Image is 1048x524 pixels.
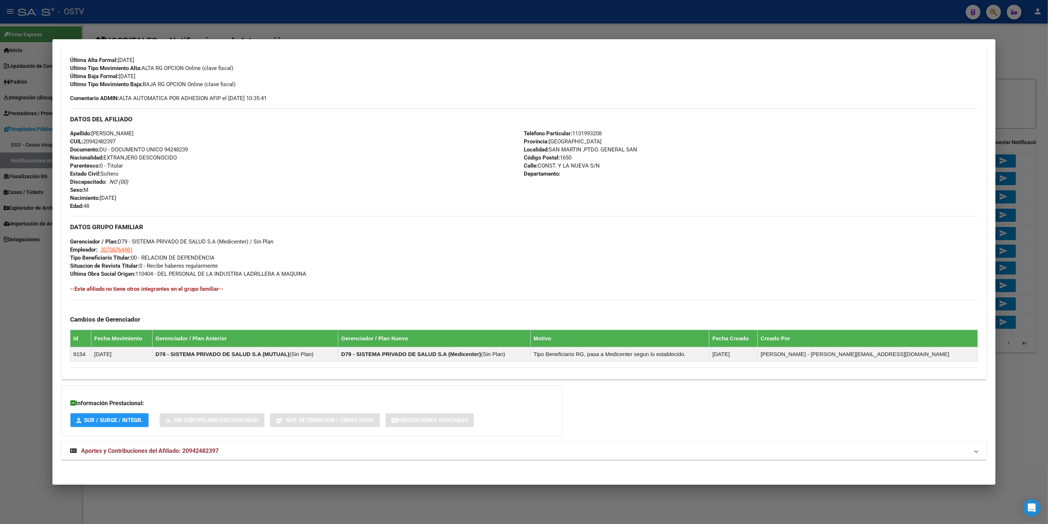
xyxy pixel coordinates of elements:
strong: Última Baja Formal: [70,73,119,80]
span: ALTA RG OPCION Online (clave fiscal) [70,65,233,72]
span: 30708764481 [101,246,133,253]
span: 1131993208 [524,130,602,137]
span: SUR / SURGE / INTEGR. [84,417,143,424]
h4: --Este afiliado no tiene otros integrantes en el grupo familiar-- [70,285,978,293]
div: Open Intercom Messenger [1023,499,1041,517]
strong: Documento: [70,146,99,153]
td: ( ) [338,347,530,362]
i: NO (00) [109,179,128,185]
strong: Provincia: [524,138,549,145]
th: Gerenciador / Plan Anterior [152,330,338,347]
span: 20942482397 [70,138,116,145]
h3: DATOS DEL AFILIADO [70,115,978,123]
td: [PERSON_NAME] - [PERSON_NAME][EMAIL_ADDRESS][DOMAIN_NAME] [757,347,978,362]
strong: CUIL: [70,138,83,145]
strong: Última Alta Formal: [70,57,118,63]
strong: Empleador: [70,246,98,253]
th: Fecha Movimiento [91,330,152,347]
td: 9154 [70,347,91,362]
strong: Sexo: [70,187,84,193]
span: Not. Internacion / Censo Hosp. [286,417,374,424]
strong: Teléfono Particular: [524,130,572,137]
strong: D79 - SISTEMA PRIVADO DE SALUD S.A (Medicenter) [341,351,481,357]
span: DU - DOCUMENTO UNICO 94248239 [70,146,188,153]
th: Motivo [530,330,709,347]
td: [DATE] [91,347,152,362]
span: Sin Plan [483,351,503,357]
span: SAN MARTIN ,PTDO. GENERAL SAN [524,146,637,153]
span: [GEOGRAPHIC_DATA] [524,138,602,145]
strong: Discapacitado: [70,179,106,185]
span: EXTRANJERO DESCONOCIDO [70,154,177,161]
span: D79 - SISTEMA PRIVADO DE SALUD S.A (Medicenter) / Sin Plan [70,238,273,245]
span: 00 - RELACION DE DEPENDENCIA [70,254,215,261]
mat-expansion-panel-header: Aportes y Contribuciones del Afiliado: 20942482397 [61,442,987,460]
button: SUR / SURGE / INTEGR. [70,413,149,427]
span: 48 [70,203,89,209]
span: Aportes y Contribuciones del Afiliado: 20942482397 [81,447,219,454]
strong: Comentario ADMIN: [70,95,119,102]
strong: Edad: [70,203,83,209]
span: Sin Plan [291,351,312,357]
span: Prestaciones Auditadas [398,417,468,424]
strong: Localidad: [524,146,549,153]
h3: Cambios de Gerenciador [70,315,978,323]
strong: Tipo Beneficiario Titular: [70,254,131,261]
td: Tipo Beneficiario RG, pasa a Medicenter segun lo establecido. [530,347,709,362]
th: Fecha Creado [709,330,757,347]
h3: DATOS GRUPO FAMILIAR [70,223,978,231]
strong: Código Postal: [524,154,560,161]
span: M [70,187,88,193]
span: BAJA RG OPCION Online (clave fiscal) [70,81,235,88]
h3: Información Prestacional: [70,399,553,408]
strong: Ultimo Tipo Movimiento Baja: [70,81,143,88]
button: Sin Certificado Discapacidad [160,413,264,427]
strong: D78 - SISTEMA PRIVADO DE SALUD S.A (MUTUAL) [156,351,289,357]
th: Creado Por [757,330,978,347]
strong: Gerenciador / Plan: [70,238,118,245]
span: Sin Certificado Discapacidad [174,417,259,424]
strong: Parentesco: [70,162,100,169]
th: Gerenciador / Plan Nuevo [338,330,530,347]
button: Not. Internacion / Censo Hosp. [270,413,380,427]
span: [PERSON_NAME] [70,130,134,137]
span: 1650 [524,154,572,161]
span: [DATE] [70,57,134,63]
strong: Apellido: [70,130,91,137]
td: ( ) [152,347,338,362]
strong: Calle: [524,162,538,169]
th: Id [70,330,91,347]
button: Prestaciones Auditadas [386,413,474,427]
td: [DATE] [709,347,757,362]
strong: Nacimiento: [70,195,100,201]
span: Soltero [70,171,118,177]
span: ALTA AUTOMATICA POR ADHESION AFIP el [DATE] 10:35:41 [70,94,267,102]
span: [DATE] [70,73,135,80]
span: CONST. Y LA NUEVA S/N [524,162,600,169]
strong: Estado Civil: [70,171,101,177]
span: 110404 - DEL PERSONAL DE LA INDUSTRIA LADRILLERA A MAQUINA [70,271,306,277]
strong: Nacionalidad: [70,154,103,161]
strong: Departamento: [524,171,560,177]
span: 0 - Recibe haberes regularmente [70,263,218,269]
span: [DATE] [70,195,116,201]
strong: Ultimo Tipo Movimiento Alta: [70,65,142,72]
span: 0 - Titular [70,162,123,169]
strong: Situacion de Revista Titular: [70,263,139,269]
strong: Ultima Obra Social Origen: [70,271,135,277]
